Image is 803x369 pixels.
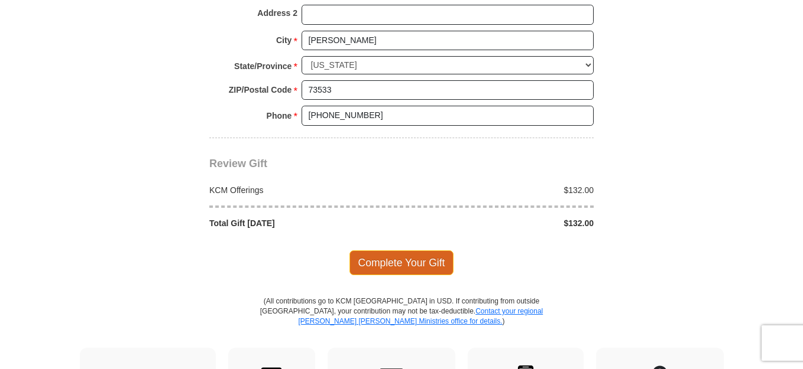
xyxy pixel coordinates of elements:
[401,217,600,229] div: $132.00
[203,184,402,196] div: KCM Offerings
[229,81,292,98] strong: ZIP/Postal Code
[260,296,543,348] p: (All contributions go to KCM [GEOGRAPHIC_DATA] in USD. If contributing from outside [GEOGRAPHIC_D...
[401,184,600,196] div: $132.00
[203,217,402,229] div: Total Gift [DATE]
[349,250,454,275] span: Complete Your Gift
[267,107,292,124] strong: Phone
[234,58,292,74] strong: State/Province
[276,32,292,48] strong: City
[257,5,297,21] strong: Address 2
[209,158,267,169] span: Review Gift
